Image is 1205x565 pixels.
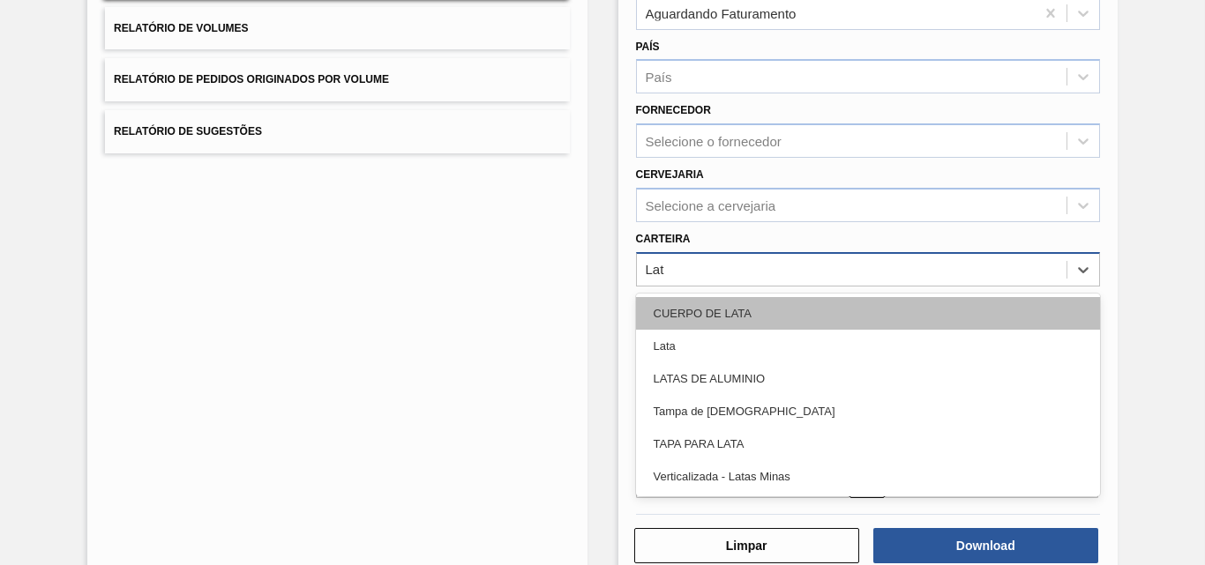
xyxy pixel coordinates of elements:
[636,395,1100,427] div: Tampa de [DEMOGRAPHIC_DATA]
[646,197,776,212] div: Selecione a cervejaria
[646,5,797,20] div: Aguardando Faturamento
[636,168,704,181] label: Cervejaria
[114,125,262,138] span: Relatório de Sugestões
[636,233,691,245] label: Carteira
[636,427,1100,460] div: TAPA PARA LATA
[105,7,569,50] button: Relatório de Volumes
[105,58,569,101] button: Relatório de Pedidos Originados por Volume
[636,460,1100,493] div: Verticalizada - Latas Minas
[646,70,672,85] div: País
[636,330,1100,362] div: Lata
[636,104,711,116] label: Fornecedor
[873,528,1098,563] button: Download
[114,73,389,85] span: Relatório de Pedidos Originados por Volume
[636,297,1100,330] div: CUERPO DE LATA
[105,110,569,153] button: Relatório de Sugestões
[636,362,1100,395] div: LATAS DE ALUMINIO
[646,134,782,149] div: Selecione o fornecedor
[636,41,660,53] label: País
[634,528,859,563] button: Limpar
[114,22,248,34] span: Relatório de Volumes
